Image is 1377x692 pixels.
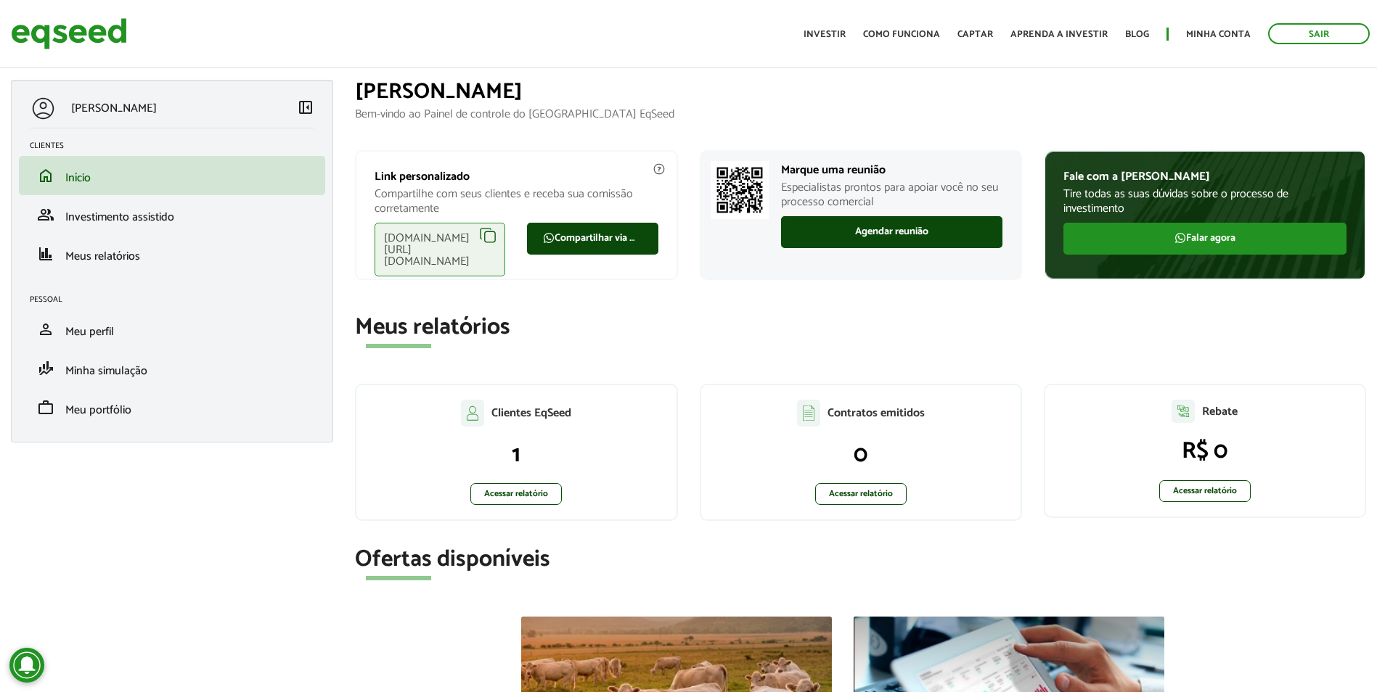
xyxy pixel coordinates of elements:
[1159,480,1251,502] a: Acessar relatório
[355,80,1366,104] h1: [PERSON_NAME]
[65,400,131,420] span: Meu portfólio
[1174,232,1186,244] img: FaWhatsapp.svg
[297,99,314,119] a: Colapsar menu
[1202,405,1238,419] p: Rebate
[65,207,174,227] span: Investimento assistido
[30,141,325,150] h2: Clientes
[470,483,562,505] a: Acessar relatório
[65,361,147,381] span: Minha simulação
[30,206,314,223] a: groupInvestimento assistido
[355,315,1366,340] h2: Meus relatórios
[1125,30,1149,39] a: Blog
[543,232,555,244] img: FaWhatsapp.svg
[781,163,1002,177] p: Marque uma reunião
[711,161,769,219] img: Marcar reunião com consultor
[828,406,925,420] p: Contratos emitidos
[19,388,325,427] li: Meu portfólio
[1063,223,1347,255] a: Falar agora
[19,234,325,273] li: Meus relatórios
[957,30,993,39] a: Captar
[37,360,54,377] span: finance_mode
[1172,400,1195,423] img: agent-relatorio.svg
[19,349,325,388] li: Minha simulação
[65,247,140,266] span: Meus relatórios
[375,187,658,215] p: Compartilhe com seus clientes e receba sua comissão corretamente
[297,99,314,116] span: left_panel_close
[491,406,571,420] p: Clientes EqSeed
[1186,30,1251,39] a: Minha conta
[65,168,91,188] span: Início
[781,181,1002,208] p: Especialistas prontos para apoiar você no seu processo comercial
[716,441,1006,469] p: 0
[461,400,484,426] img: agent-clientes.svg
[37,399,54,416] span: work
[30,321,314,338] a: personMeu perfil
[1060,437,1350,465] p: R$ 0
[1063,187,1347,215] p: Tire todas as suas dúvidas sobre o processo de investimento
[1010,30,1108,39] a: Aprenda a investir
[19,156,325,195] li: Início
[1063,170,1347,184] p: Fale com a [PERSON_NAME]
[65,322,114,342] span: Meu perfil
[804,30,846,39] a: Investir
[653,162,666,176] img: agent-meulink-info2.svg
[1268,23,1370,44] a: Sair
[30,167,314,184] a: homeInício
[375,170,658,184] p: Link personalizado
[815,483,907,505] a: Acessar relatório
[37,321,54,338] span: person
[30,245,314,263] a: financeMeus relatórios
[371,441,661,469] p: 1
[355,547,1366,572] h2: Ofertas disponíveis
[37,206,54,223] span: group
[30,295,325,304] h2: Pessoal
[863,30,940,39] a: Como funciona
[355,107,1366,121] p: Bem-vindo ao Painel de controle do [GEOGRAPHIC_DATA] EqSeed
[71,102,157,115] p: [PERSON_NAME]
[19,195,325,234] li: Investimento assistido
[37,167,54,184] span: home
[375,223,505,276] div: [DOMAIN_NAME][URL][DOMAIN_NAME]
[527,223,658,255] a: Compartilhar via WhatsApp
[30,399,314,416] a: workMeu portfólio
[37,245,54,263] span: finance
[797,400,820,427] img: agent-contratos.svg
[19,310,325,349] li: Meu perfil
[781,216,1002,248] a: Agendar reunião
[30,360,314,377] a: finance_modeMinha simulação
[11,15,127,53] img: EqSeed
